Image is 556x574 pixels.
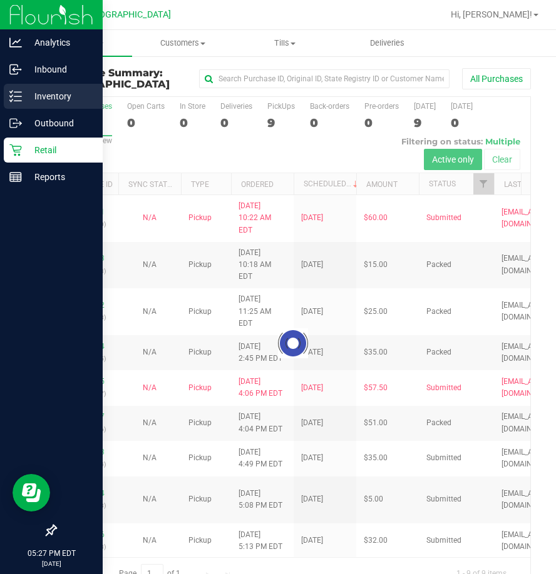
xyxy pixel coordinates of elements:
[22,143,97,158] p: Retail
[22,116,97,131] p: Outbound
[22,35,97,50] p: Analytics
[55,78,170,90] span: [GEOGRAPHIC_DATA]
[462,68,531,89] button: All Purchases
[6,548,97,559] p: 05:27 PM EDT
[9,63,22,76] inline-svg: Inbound
[85,9,171,20] span: [GEOGRAPHIC_DATA]
[55,68,199,89] h3: Purchase Summary:
[13,474,50,511] iframe: Resource center
[235,38,336,49] span: Tills
[22,169,97,184] p: Reports
[234,30,336,56] a: Tills
[22,89,97,104] p: Inventory
[9,36,22,49] inline-svg: Analytics
[9,144,22,156] inline-svg: Retail
[133,38,234,49] span: Customers
[199,69,450,88] input: Search Purchase ID, Original ID, State Registry ID or Customer Name...
[451,9,532,19] span: Hi, [PERSON_NAME]!
[6,559,97,568] p: [DATE]
[353,38,421,49] span: Deliveries
[132,30,234,56] a: Customers
[336,30,438,56] a: Deliveries
[22,62,97,77] p: Inbound
[9,117,22,129] inline-svg: Outbound
[9,90,22,103] inline-svg: Inventory
[9,171,22,183] inline-svg: Reports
